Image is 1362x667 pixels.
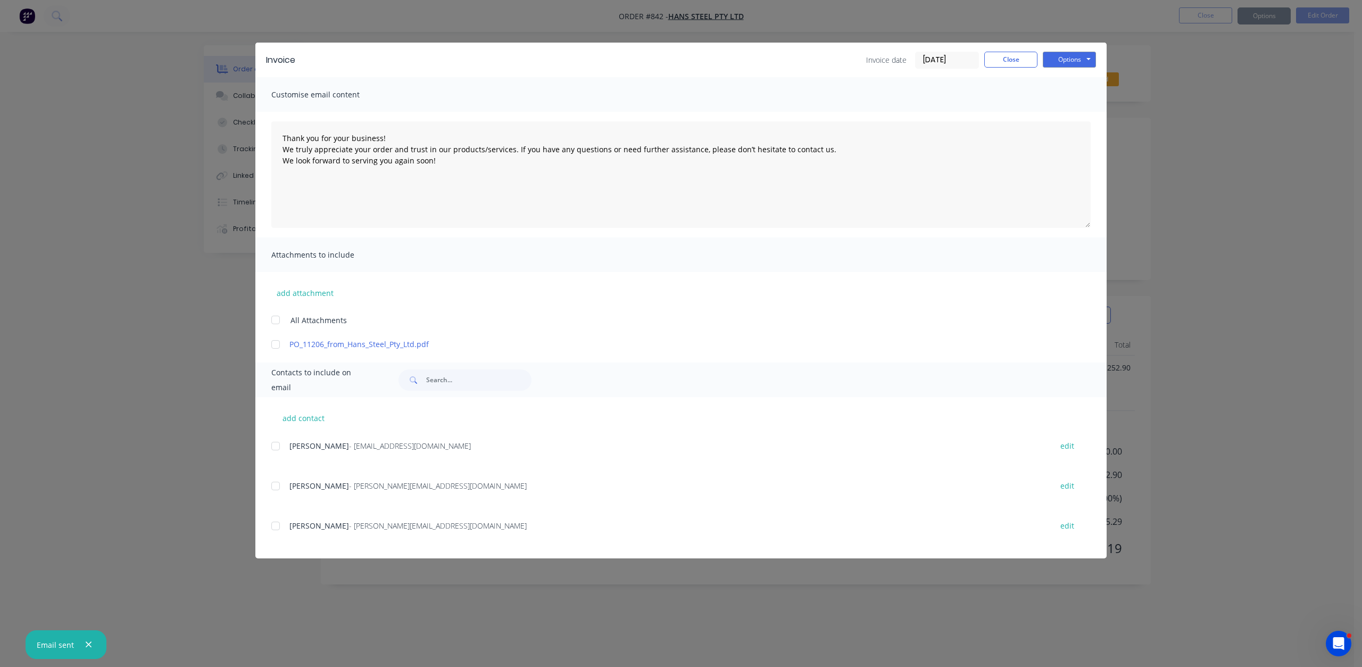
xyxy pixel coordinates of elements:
input: Search... [426,369,531,391]
span: - [PERSON_NAME][EMAIL_ADDRESS][DOMAIN_NAME] [349,521,527,531]
div: Close [183,17,202,36]
div: Hey, Factory pro there👋 [22,271,172,282]
span: [PERSON_NAME] [289,441,349,451]
span: Home [14,359,38,366]
span: - [PERSON_NAME][EMAIL_ADDRESS][DOMAIN_NAME] [349,481,527,491]
button: Messages [53,332,106,375]
h2: Have an idea or feature request? [22,180,191,192]
div: Improvement [78,240,135,251]
button: Options [1043,52,1096,68]
textarea: Thank you for your business! We truly appreciate your order and trust in our products/services. I... [271,121,1091,228]
iframe: Intercom live chat [1326,631,1351,656]
div: Ask a question [22,135,178,146]
span: Messages [62,359,98,366]
p: How can we help? [21,94,192,112]
button: edit [1054,518,1081,533]
span: - [EMAIL_ADDRESS][DOMAIN_NAME] [349,441,471,451]
span: News [123,359,143,366]
img: logo [21,20,85,37]
span: Contacts to include on email [271,365,372,395]
span: Invoice date [866,54,907,65]
div: New featureImprovementFactory Weekly Updates - [DATE]Hey, Factory pro there👋 [11,230,202,291]
div: AI Agent and team can help [22,146,178,157]
span: Customise email content [271,87,388,102]
div: New feature [22,240,74,251]
h2: Factory Feature Walkthroughs [22,306,191,317]
span: Help [178,359,195,366]
span: [PERSON_NAME] [289,481,349,491]
button: News [106,332,160,375]
button: edit [1054,479,1081,493]
button: add attachment [271,285,339,301]
button: Close [984,52,1037,68]
span: Attachments to include [271,248,388,262]
span: [PERSON_NAME] [289,521,349,531]
div: Factory Weekly Updates - [DATE] [22,258,172,269]
button: Share it with us [22,196,191,217]
div: Ask a questionAI Agent and team can help [11,126,202,166]
button: add contact [271,410,335,426]
div: Email sent [37,639,74,650]
span: All Attachments [290,315,347,326]
div: Invoice [266,54,295,67]
button: Help [160,332,213,375]
p: Hi [PERSON_NAME] [21,76,192,94]
a: PO_11206_from_Hans_Steel_Pty_Ltd.pdf [289,339,1041,350]
button: edit [1054,439,1081,453]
